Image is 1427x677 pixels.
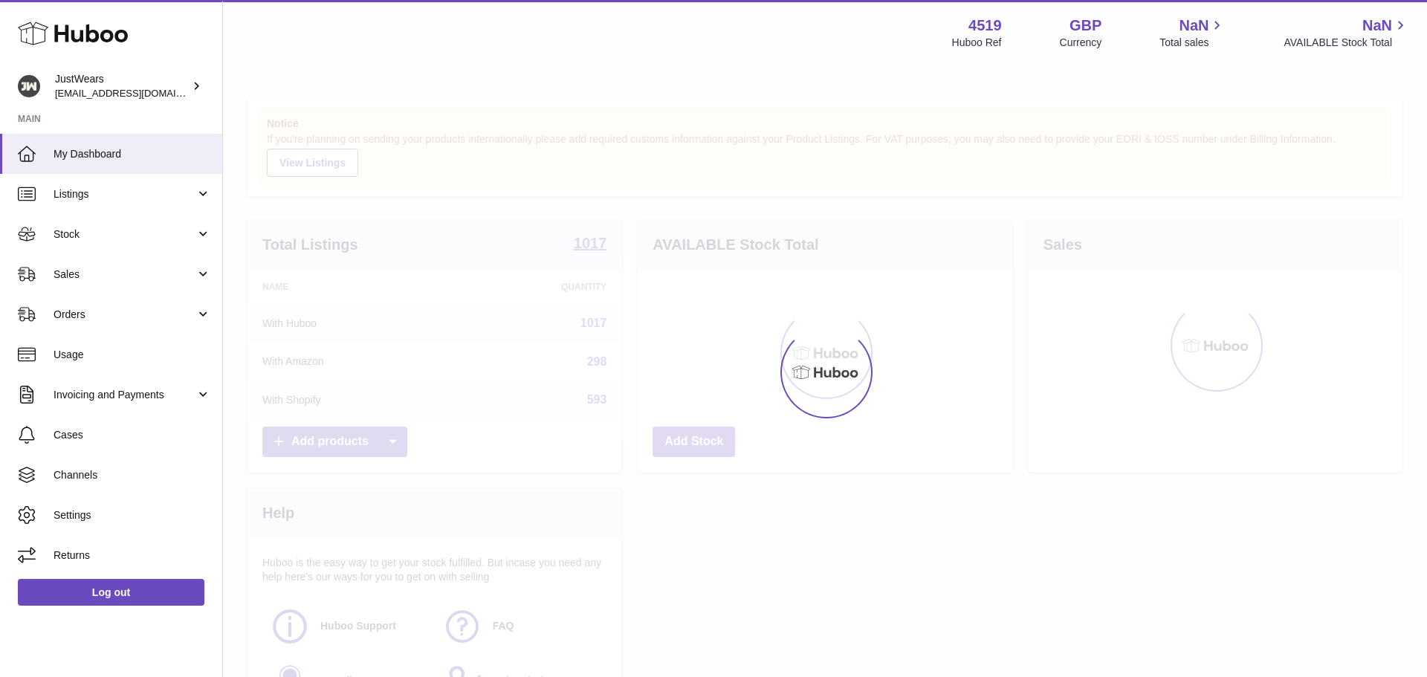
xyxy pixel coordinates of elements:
[1070,16,1101,36] strong: GBP
[54,388,195,402] span: Invoicing and Payments
[55,72,189,100] div: JustWears
[54,268,195,282] span: Sales
[1284,36,1409,50] span: AVAILABLE Stock Total
[18,75,40,97] img: internalAdmin-4519@internal.huboo.com
[54,508,211,522] span: Settings
[54,548,211,563] span: Returns
[18,579,204,606] a: Log out
[55,87,219,99] span: [EMAIL_ADDRESS][DOMAIN_NAME]
[1159,16,1226,50] a: NaN Total sales
[54,428,211,442] span: Cases
[1060,36,1102,50] div: Currency
[54,468,211,482] span: Channels
[54,308,195,322] span: Orders
[1362,16,1392,36] span: NaN
[952,36,1002,50] div: Huboo Ref
[54,147,211,161] span: My Dashboard
[1179,16,1208,36] span: NaN
[1159,36,1226,50] span: Total sales
[54,227,195,242] span: Stock
[1284,16,1409,50] a: NaN AVAILABLE Stock Total
[54,187,195,201] span: Listings
[968,16,1002,36] strong: 4519
[54,348,211,362] span: Usage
